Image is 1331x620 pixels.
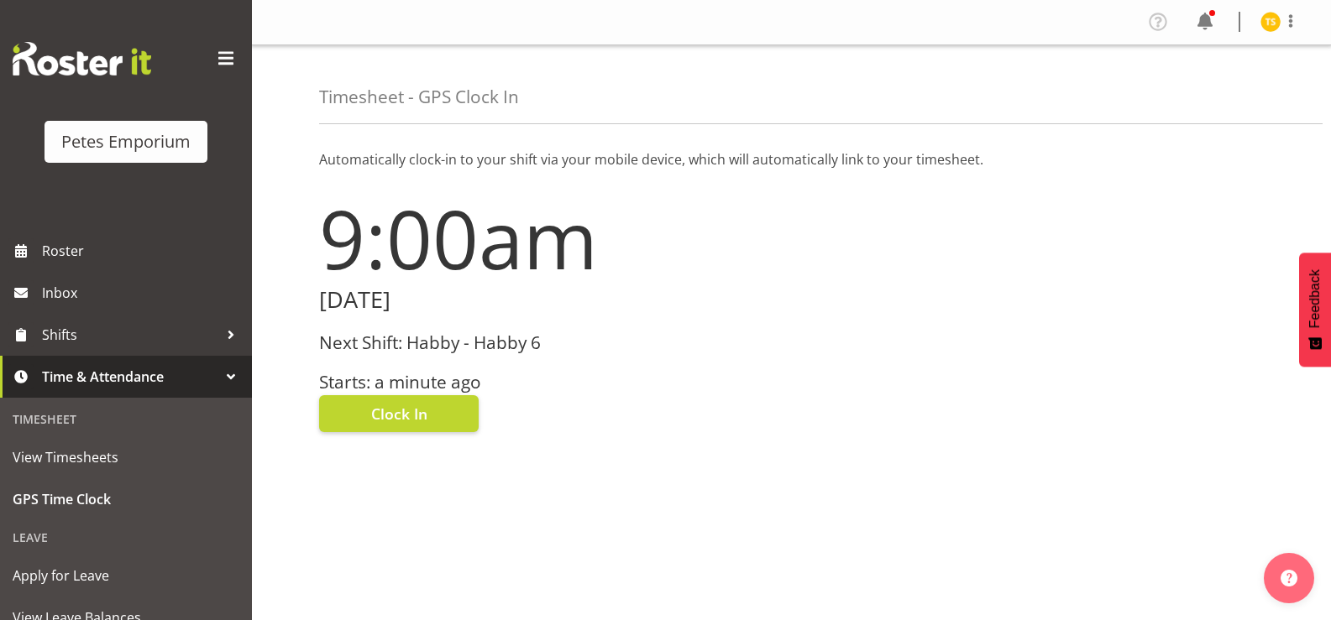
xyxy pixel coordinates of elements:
span: Shifts [42,322,218,347]
div: Timesheet [4,402,248,436]
a: Apply for Leave [4,555,248,597]
p: Automatically clock-in to your shift via your mobile device, which will automatically link to you... [319,149,1264,169]
h3: Starts: a minute ago [319,373,782,392]
h3: Next Shift: Habby - Habby 6 [319,333,782,352]
span: Clock In [371,403,427,425]
img: help-xxl-2.png [1281,570,1297,586]
span: Feedback [1307,269,1323,328]
img: Rosterit website logo [13,42,151,76]
span: GPS Time Clock [13,487,239,512]
button: Clock In [319,395,479,432]
span: View Timesheets [13,445,239,470]
a: View Timesheets [4,436,248,478]
span: Roster [42,238,244,263]
div: Petes Emporium [61,129,191,154]
a: GPS Time Clock [4,478,248,520]
h1: 9:00am [319,193,782,284]
h2: [DATE] [319,287,782,313]
button: Feedback - Show survey [1299,253,1331,367]
span: Time & Attendance [42,364,218,389]
span: Inbox [42,280,244,305]
div: Leave [4,520,248,555]
img: tamara-straker11292.jpg [1260,12,1281,32]
span: Apply for Leave [13,563,239,588]
h4: Timesheet - GPS Clock In [319,87,519,107]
